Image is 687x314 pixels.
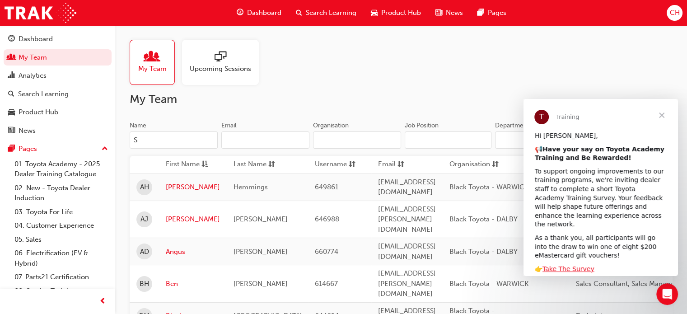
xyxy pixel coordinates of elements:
[8,72,15,80] span: chart-icon
[378,159,396,170] span: Email
[234,248,288,256] span: [PERSON_NAME]
[449,159,490,170] span: Organisation
[313,131,401,149] input: Organisation
[315,248,338,256] span: 660774
[449,183,528,191] span: Black Toyota - WARWICK
[140,214,148,225] span: AJ
[378,205,436,234] span: [EMAIL_ADDRESS][PERSON_NAME][DOMAIN_NAME]
[19,107,58,117] div: Product Hub
[495,121,529,130] div: Department
[140,279,149,289] span: BH
[428,4,470,22] a: news-iconNews
[5,3,76,23] a: Trak
[488,8,506,18] span: Pages
[378,159,428,170] button: Emailsorting-icon
[221,121,237,130] div: Email
[449,280,528,288] span: Black Toyota - WARWICK
[4,31,112,47] a: Dashboard
[102,143,108,155] span: up-icon
[166,182,220,192] a: [PERSON_NAME]
[11,246,112,270] a: 06. Electrification (EV & Hybrid)
[190,64,251,74] span: Upcoming Sessions
[166,159,215,170] button: First Nameasc-icon
[237,7,243,19] span: guage-icon
[140,247,149,257] span: AD
[4,67,112,84] a: Analytics
[11,205,112,219] a: 03. Toyota For Life
[446,8,463,18] span: News
[405,121,439,130] div: Job Position
[656,283,678,305] iframe: Intercom live chat
[146,51,158,64] span: people-icon
[306,8,356,18] span: Search Learning
[492,159,499,170] span: sorting-icon
[166,214,220,225] a: [PERSON_NAME]
[4,29,112,141] button: DashboardMy TeamAnalyticsSearch LearningProduct HubNews
[669,8,679,18] span: CH
[495,131,582,149] input: Department
[234,159,266,170] span: Last Name
[221,131,309,149] input: Email
[11,157,112,181] a: 01. Toyota Academy - 2025 Dealer Training Catalogue
[130,40,182,85] a: My Team
[315,159,347,170] span: Username
[315,280,338,288] span: 614667
[268,159,275,170] span: sorting-icon
[435,7,442,19] span: news-icon
[11,219,112,233] a: 04. Customer Experience
[215,51,226,64] span: sessionType_ONLINE_URL-icon
[229,4,289,22] a: guage-iconDashboard
[11,284,112,298] a: 08. Service Training
[201,159,208,170] span: asc-icon
[11,181,112,205] a: 02. New - Toyota Dealer Induction
[371,7,378,19] span: car-icon
[140,182,149,192] span: AH
[234,183,268,191] span: Hemmings
[11,233,112,247] a: 05. Sales
[576,280,677,288] span: Sales Consultant, Sales Manager
[296,7,302,19] span: search-icon
[449,248,518,256] span: Black Toyota - DALBY
[8,127,15,135] span: news-icon
[381,8,421,18] span: Product Hub
[130,121,146,130] div: Name
[8,108,15,117] span: car-icon
[4,86,112,103] a: Search Learning
[449,159,499,170] button: Organisationsorting-icon
[8,35,15,43] span: guage-icon
[234,215,288,223] span: [PERSON_NAME]
[378,178,436,197] span: [EMAIL_ADDRESS][DOMAIN_NAME]
[18,89,69,99] div: Search Learning
[405,131,491,149] input: Job Position
[378,242,436,261] span: [EMAIL_ADDRESS][DOMAIN_NAME]
[4,141,112,157] button: Pages
[19,126,36,136] div: News
[378,269,436,298] span: [EMAIL_ADDRESS][PERSON_NAME][DOMAIN_NAME]
[234,159,283,170] button: Last Namesorting-icon
[397,159,404,170] span: sorting-icon
[349,159,355,170] span: sorting-icon
[234,280,288,288] span: [PERSON_NAME]
[11,270,112,284] a: 07. Parts21 Certification
[289,4,364,22] a: search-iconSearch Learning
[313,121,349,130] div: Organisation
[477,7,484,19] span: pages-icon
[130,131,218,149] input: Name
[19,144,37,154] div: Pages
[523,99,678,276] iframe: Intercom live chat message
[99,296,106,307] span: prev-icon
[138,64,167,74] span: My Team
[4,49,112,66] a: My Team
[19,70,47,81] div: Analytics
[19,34,53,44] div: Dashboard
[449,215,518,223] span: Black Toyota - DALBY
